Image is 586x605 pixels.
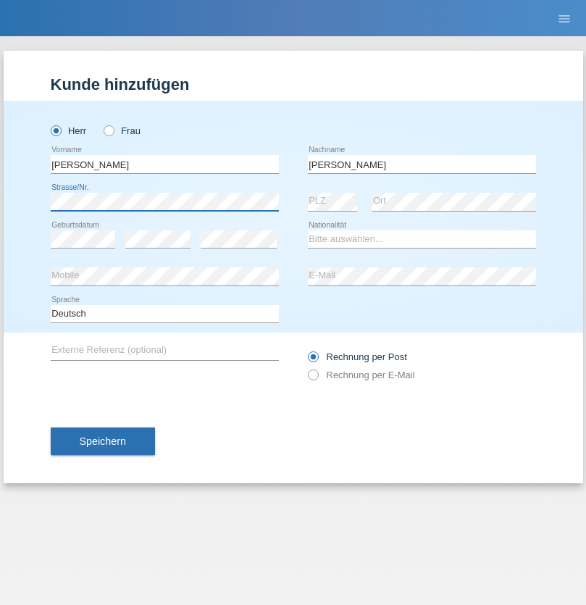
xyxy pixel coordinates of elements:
[308,351,317,370] input: Rechnung per Post
[550,14,579,22] a: menu
[104,125,141,136] label: Frau
[51,125,87,136] label: Herr
[308,370,415,380] label: Rechnung per E-Mail
[51,125,60,135] input: Herr
[51,75,536,93] h1: Kunde hinzufügen
[308,351,407,362] label: Rechnung per Post
[104,125,113,135] input: Frau
[308,370,317,388] input: Rechnung per E-Mail
[557,12,572,26] i: menu
[80,435,126,447] span: Speichern
[51,427,155,455] button: Speichern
